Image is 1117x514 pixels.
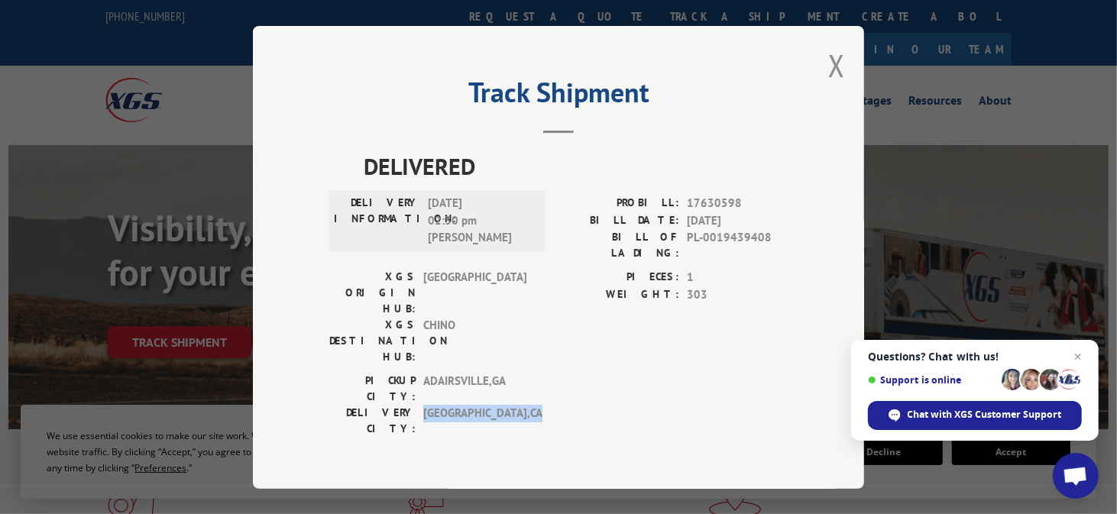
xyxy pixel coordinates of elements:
label: DELIVERY INFORMATION: [334,195,420,247]
span: 1 [687,269,788,286]
span: Questions? Chat with us! [868,351,1082,363]
label: PROBILL: [558,195,679,212]
span: 303 [687,286,788,303]
span: ADAIRSVILLE , GA [423,373,526,405]
label: XGS DESTINATION HUB: [329,317,416,365]
div: Chat with XGS Customer Support [868,401,1082,430]
span: Chat with XGS Customer Support [908,408,1062,422]
label: BILL OF LADING: [558,229,679,261]
label: DELIVERY CITY: [329,405,416,437]
button: Close modal [828,45,845,86]
span: [GEOGRAPHIC_DATA] , CA [423,405,526,437]
label: WEIGHT: [558,286,679,303]
span: PL-0019439408 [687,229,788,261]
span: Support is online [868,374,996,386]
span: [DATE] [687,212,788,229]
span: CHINO [423,317,526,365]
span: 17630598 [687,195,788,212]
div: Open chat [1053,453,1099,499]
label: XGS ORIGIN HUB: [329,269,416,317]
span: DELIVERED [364,149,788,183]
span: [DATE] 02:30 pm [PERSON_NAME] [428,195,531,247]
span: Close chat [1069,348,1087,366]
h2: Track Shipment [329,82,788,111]
span: [GEOGRAPHIC_DATA] [423,269,526,317]
label: PIECES: [558,269,679,286]
label: BILL DATE: [558,212,679,229]
label: PICKUP CITY: [329,373,416,405]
